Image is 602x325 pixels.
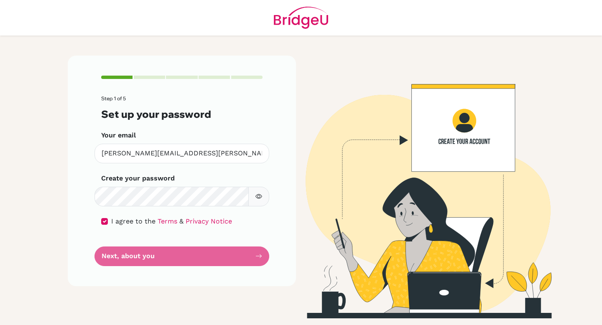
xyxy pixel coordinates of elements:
[186,217,232,225] a: Privacy Notice
[158,217,177,225] a: Terms
[101,95,126,102] span: Step 1 of 5
[94,144,269,163] input: Insert your email*
[179,217,184,225] span: &
[101,108,263,120] h3: Set up your password
[101,130,136,140] label: Your email
[101,173,175,183] label: Create your password
[111,217,156,225] span: I agree to the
